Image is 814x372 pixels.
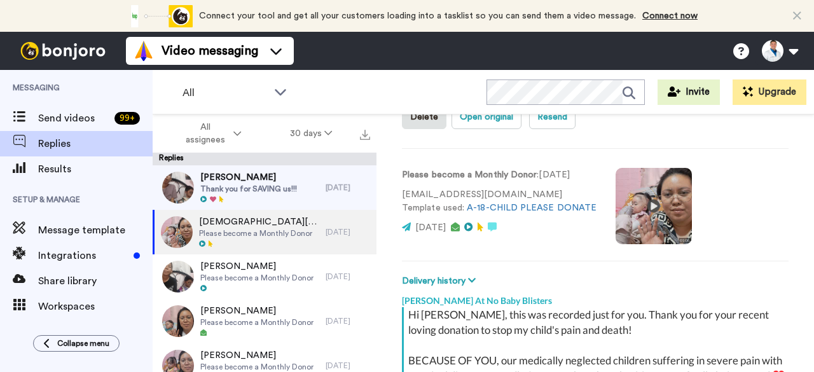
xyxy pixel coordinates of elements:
button: Collapse menu [33,335,120,352]
p: [EMAIL_ADDRESS][DOMAIN_NAME] Template used: [402,188,597,215]
div: animation [123,5,193,27]
span: [PERSON_NAME] [200,349,314,362]
span: Share library [38,273,153,289]
div: [DATE] [326,227,370,237]
img: export.svg [360,130,370,140]
span: [PERSON_NAME] [200,305,314,317]
span: [PERSON_NAME] [200,260,314,273]
div: [DATE] [326,183,370,193]
a: [PERSON_NAME]Please become a Monthly Donor[DATE] [153,299,376,343]
a: [DEMOGRAPHIC_DATA][PERSON_NAME]Please become a Monthly Donor[DATE] [153,210,376,254]
button: Delivery history [402,274,479,288]
p: : [DATE] [402,169,597,182]
img: 13c12f1f-9f25-488b-9f28-5f01855d3ed9-thumb.jpg [162,305,194,337]
img: bj-logo-header-white.svg [15,42,111,60]
span: Message template [38,223,153,238]
span: Please become a Monthly Donor [200,273,314,283]
span: Please become a Monthly Donor [200,317,314,327]
a: A-18-CHILD PLEASE DONATE [467,203,597,212]
span: Connect your tool and get all your customers loading into a tasklist so you can send them a video... [199,11,636,20]
span: [PERSON_NAME] [200,171,297,184]
span: Integrations [38,248,128,263]
span: Replies [38,136,153,151]
img: 35574744-f4ad-49bf-8607-9e5a5973541d-thumb.jpg [162,172,194,203]
button: Export all results that match these filters now. [356,124,374,143]
div: [DATE] [326,272,370,282]
button: All assignees [155,116,266,151]
img: ab93363e-bab5-4ed0-bea0-41fb0d01ca62-thumb.jpg [161,216,193,248]
img: vm-color.svg [134,41,154,61]
span: [DEMOGRAPHIC_DATA][PERSON_NAME] [199,216,319,228]
button: Open original [452,105,521,129]
span: Please become a Monthly Donor [200,362,314,372]
button: Delete [402,105,446,129]
span: Video messaging [162,42,258,60]
span: All [183,85,268,100]
strong: Please become a Monthly Donor [402,170,537,179]
button: Upgrade [733,79,806,105]
a: [PERSON_NAME]Please become a Monthly Donor[DATE] [153,254,376,299]
span: Workspaces [38,299,153,314]
div: Replies [153,153,376,165]
div: [PERSON_NAME] At No Baby Blisters [402,288,789,307]
span: Send videos [38,111,109,126]
span: Thank you for SAVING us!!! [200,184,297,194]
span: All assignees [179,121,231,146]
a: Connect now [642,11,698,20]
span: [DATE] [415,223,446,232]
button: Invite [658,79,720,105]
div: 99 + [114,112,140,125]
span: Please become a Monthly Donor [199,228,319,238]
button: 30 days [266,122,357,145]
a: [PERSON_NAME]Thank you for SAVING us!!![DATE] [153,165,376,210]
span: Collapse menu [57,338,109,348]
button: Resend [529,105,576,129]
div: [DATE] [326,361,370,371]
div: [DATE] [326,316,370,326]
span: Results [38,162,153,177]
img: f9b4beff-a8c3-4646-b430-062242d6ed55-thumb.jpg [162,261,194,293]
